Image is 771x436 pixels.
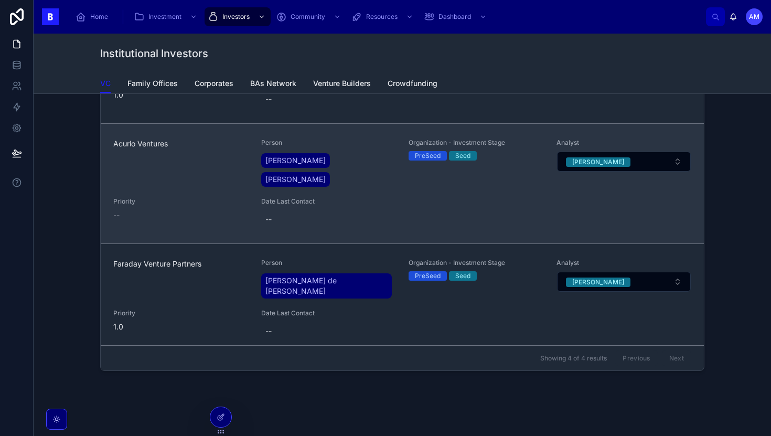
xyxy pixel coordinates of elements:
button: Select Button [557,152,691,172]
a: BAs Network [250,74,296,95]
div: -- [265,214,272,225]
div: [PERSON_NAME] [572,157,624,167]
span: VC [100,78,111,89]
div: -- [265,94,272,104]
a: Investors [205,7,271,26]
a: Family Offices [127,74,178,95]
span: Showing 4 of 4 results [540,354,607,363]
span: AM [749,13,759,21]
span: Investors [222,13,250,21]
a: Acurio VenturesPerson[PERSON_NAME][PERSON_NAME]Organization - Investment StagePreSeedSeedAnalystS... [101,123,704,243]
div: [PERSON_NAME] [572,278,624,287]
span: 1.0 [113,90,249,100]
span: Family Offices [127,78,178,89]
div: Seed [455,151,470,161]
span: Crowdfunding [388,78,437,89]
a: Dashboard [421,7,492,26]
span: Analyst [556,139,692,147]
span: BAs Network [250,78,296,89]
span: Date Last Contact [261,309,397,317]
a: Community [273,7,346,26]
span: Faraday Venture Partners [113,259,249,269]
span: Person [261,259,397,267]
a: Crowdfunding [388,74,437,95]
span: Venture Builders [313,78,371,89]
span: Date Last Contact [261,197,397,206]
button: Unselect ADRIAN [566,156,630,167]
h1: Institutional Investors [100,46,208,61]
a: Corporates [195,74,233,95]
a: [PERSON_NAME] [261,153,330,168]
div: PreSeed [415,271,441,281]
span: Analyst [556,259,692,267]
a: VC [100,74,111,94]
div: Seed [455,271,470,281]
span: Organization - Investment Stage [409,139,544,147]
span: Investment [148,13,181,21]
span: Resources [366,13,398,21]
span: Priority [113,197,249,206]
a: [PERSON_NAME] de [PERSON_NAME] [261,273,392,299]
div: scrollable content [67,5,706,28]
span: Priority [113,309,249,317]
span: [PERSON_NAME] de [PERSON_NAME] [265,275,388,296]
button: Unselect ADRIAN [566,277,630,287]
div: PreSeed [415,151,441,161]
a: Resources [348,7,419,26]
span: Corporates [195,78,233,89]
span: -- [113,210,120,220]
div: -- [265,326,272,336]
span: Organization - Investment Stage [409,259,544,267]
a: Home [72,7,115,26]
button: Select Button [557,272,691,292]
a: Faraday Venture PartnersPerson[PERSON_NAME] de [PERSON_NAME]Organization - Investment StagePreSee... [101,243,704,355]
span: Dashboard [438,13,471,21]
a: [PERSON_NAME] [261,172,330,187]
span: [PERSON_NAME] [265,174,326,185]
span: Community [291,13,325,21]
a: Venture Builders [313,74,371,95]
span: Home [90,13,108,21]
span: 1.0 [113,322,249,332]
span: Acurio Ventures [113,139,249,149]
span: Person [261,139,397,147]
span: [PERSON_NAME] [265,155,326,166]
img: App logo [42,8,59,25]
a: Investment [131,7,202,26]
